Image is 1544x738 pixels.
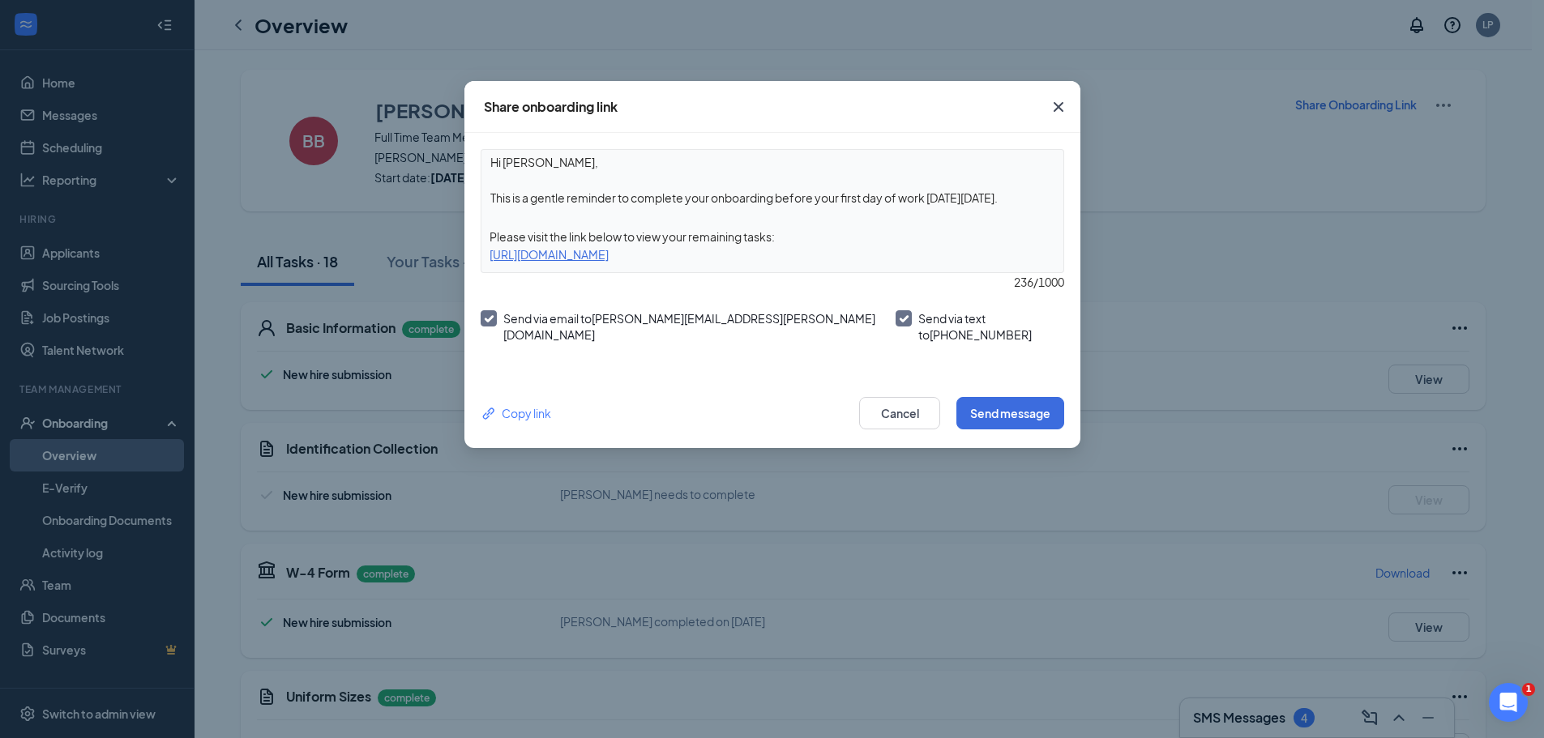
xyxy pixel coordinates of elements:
[1522,683,1535,696] span: 1
[918,311,1032,342] span: Send via text to [PHONE_NUMBER]
[481,245,1063,263] div: [URL][DOMAIN_NAME]
[481,228,1063,245] div: Please visit the link below to view your remaining tasks:
[859,397,940,429] button: Cancel
[484,98,618,116] div: Share onboarding link
[1037,81,1080,133] button: Close
[481,404,551,422] button: Link Copy link
[481,404,551,422] div: Copy link
[481,150,1063,210] textarea: Hi [PERSON_NAME], This is a gentle reminder to complete your onboarding before your first day of ...
[956,397,1064,429] button: Send message
[1489,683,1528,722] iframe: Intercom live chat
[1049,97,1068,117] svg: Cross
[481,273,1064,291] div: 236 / 1000
[481,405,498,422] svg: Link
[896,312,910,326] svg: Checkmark
[481,312,495,326] svg: Checkmark
[503,311,875,342] span: Send via email to [PERSON_NAME][EMAIL_ADDRESS][PERSON_NAME][DOMAIN_NAME]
